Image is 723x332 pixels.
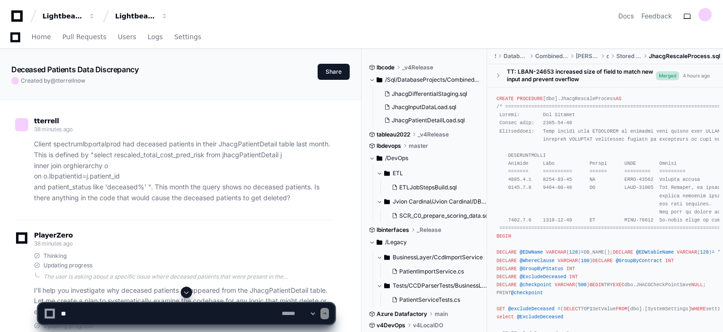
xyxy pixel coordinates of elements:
[496,266,517,272] span: DECLARE
[700,249,708,255] span: 128
[520,258,555,264] span: @WhereClause
[613,249,633,255] span: DECLARE
[399,184,457,191] span: ETLJobStepsBuild.sql
[388,265,482,278] button: PatientImportService.cs
[496,282,517,288] span: DECLARE
[418,131,449,138] span: _v4Release
[384,280,390,291] svg: Directory
[385,238,407,246] span: /Legacy
[496,233,511,239] span: BEGIN
[546,249,566,255] span: VARCHAR
[34,139,335,204] p: Client spectrumlbportalprod had deceased patients in their JhacgPatientDetail table last month. T...
[148,26,163,48] a: Logs
[712,249,715,255] span: =
[388,181,482,194] button: ETLJobStepsBuild.sql
[62,34,106,40] span: Pull Requests
[520,266,563,272] span: @GroupByPStatus
[174,26,201,48] a: Settings
[576,52,598,60] span: [PERSON_NAME]
[392,103,456,111] span: JhacgInputDataLoad.sql
[616,52,641,60] span: Stored Procedures
[174,34,201,40] span: Settings
[520,274,566,280] span: @ExcludeDeceased
[388,209,489,222] button: SCR_C0_prepare_scoring_data.sql
[377,153,382,164] svg: Directory
[399,268,464,275] span: PatientImportService.cs
[496,274,517,280] span: DECLARE
[606,52,609,60] span: dbo
[613,282,624,288] span: EXEC
[683,72,710,79] div: 4 hours ago
[393,170,403,177] span: ETL
[665,258,673,264] span: INT
[384,168,390,179] svg: Directory
[641,11,672,21] button: Feedback
[393,282,488,289] span: Tests/CCDParserTests/BusinessLayerTests
[618,11,634,21] a: Docs
[520,282,552,288] span: @checkpoint
[377,74,382,85] svg: Directory
[111,8,172,25] button: Lightbeam Health Solutions
[369,235,480,250] button: /Legacy
[496,258,517,264] span: DECLARE
[417,226,441,234] span: _Release
[56,77,74,84] span: tterrell
[34,232,73,238] span: PlayerZero
[393,198,488,205] span: Jvion Cardinal/Jvion Cardinal/DBO/Tables
[496,249,517,255] span: DECLARE
[566,266,575,272] span: INT
[380,114,474,127] button: JhacgPatientDetailLoad.sql
[589,282,604,288] span: BEGIN
[392,117,465,124] span: JhacgPatientDetailLoad.sql
[504,52,528,60] span: DatabaseProjects
[507,68,656,83] div: TT: LBAN-24653 increased size of field to match new input and prevent overflow
[11,65,138,74] app-text-character-animate: Deceased Patients Data Discrepancy
[377,278,488,293] button: Tests/CCDParserTests/BusinessLayerTests
[74,77,85,84] span: now
[592,258,613,264] span: DECLARE
[318,64,350,80] button: Share
[32,34,51,40] span: Home
[39,8,99,25] button: Lightbeam Health
[43,273,335,281] div: The user is asking about a specific issue where deceased patients that were present in the `Jhacg...
[581,258,589,264] span: 100
[569,274,578,280] span: INT
[377,166,488,181] button: ETL
[399,212,490,220] span: SCR_C0_prepare_scoring_data.sql
[380,87,474,101] button: JhacgDifferentialStaging.sql
[42,11,83,21] div: Lightbeam Health
[380,101,474,114] button: JhacgInputDataLoad.sql
[677,249,697,255] span: VARCHAR
[377,226,409,234] span: lbinterfaces
[34,285,335,317] p: I'll help you investigate why deceased patients disappeared from the JhacgPatientDetail table. Le...
[496,96,514,102] span: CREATE
[656,71,679,80] span: Merged
[34,240,73,247] span: 38 minutes ago
[62,26,106,48] a: Pull Requests
[384,252,390,263] svg: Directory
[32,26,51,48] a: Home
[369,151,480,166] button: /DevOps
[578,282,587,288] span: 500
[115,11,156,21] div: Lightbeam Health Solutions
[369,72,480,87] button: /Sql/DatabaseProjects/CombinedDatabaseNew/[PERSON_NAME]/dbo/Stored Procedures
[50,77,56,84] span: @
[555,282,575,288] span: VARCHAR
[377,194,488,209] button: Jvion Cardinal/Jvion Cardinal/DBO/Tables
[392,90,467,98] span: JhacgDifferentialStaging.sql
[636,249,674,255] span: @EDWtableName
[43,262,92,269] span: Updating progress
[402,64,433,71] span: _v4Release
[616,96,622,102] span: AS
[393,254,483,261] span: BusinessLayer/CcdImportService
[495,52,496,60] span: Sql
[691,282,703,288] span: NULL
[43,252,67,260] span: Thinking
[517,96,543,102] span: PROCEDURE
[377,64,395,71] span: lbcode
[377,250,488,265] button: BusinessLayer/CcdImportService
[377,131,410,138] span: tableau2022
[384,196,390,207] svg: Directory
[385,154,408,162] span: /DevOps
[377,142,401,150] span: lbdevops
